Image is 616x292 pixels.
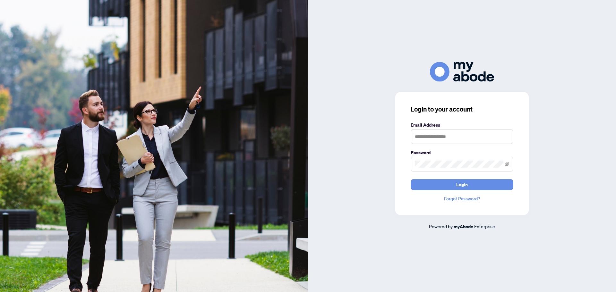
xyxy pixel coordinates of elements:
[429,223,453,229] span: Powered by
[454,223,473,230] a: myAbode
[430,62,494,81] img: ma-logo
[411,121,513,129] label: Email Address
[411,105,513,114] h3: Login to your account
[505,162,509,166] span: eye-invisible
[456,179,468,190] span: Login
[411,195,513,202] a: Forgot Password?
[411,149,513,156] label: Password
[411,179,513,190] button: Login
[474,223,495,229] span: Enterprise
